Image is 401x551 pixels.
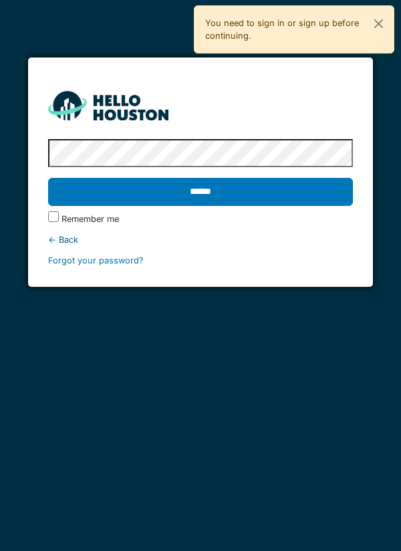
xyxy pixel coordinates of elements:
[48,233,354,246] div: ← Back
[364,6,394,41] button: Close
[48,255,144,265] a: Forgot your password?
[194,5,394,53] div: You need to sign in or sign up before continuing.
[48,91,168,120] img: HH_line-BYnF2_Hg.png
[61,213,119,225] label: Remember me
